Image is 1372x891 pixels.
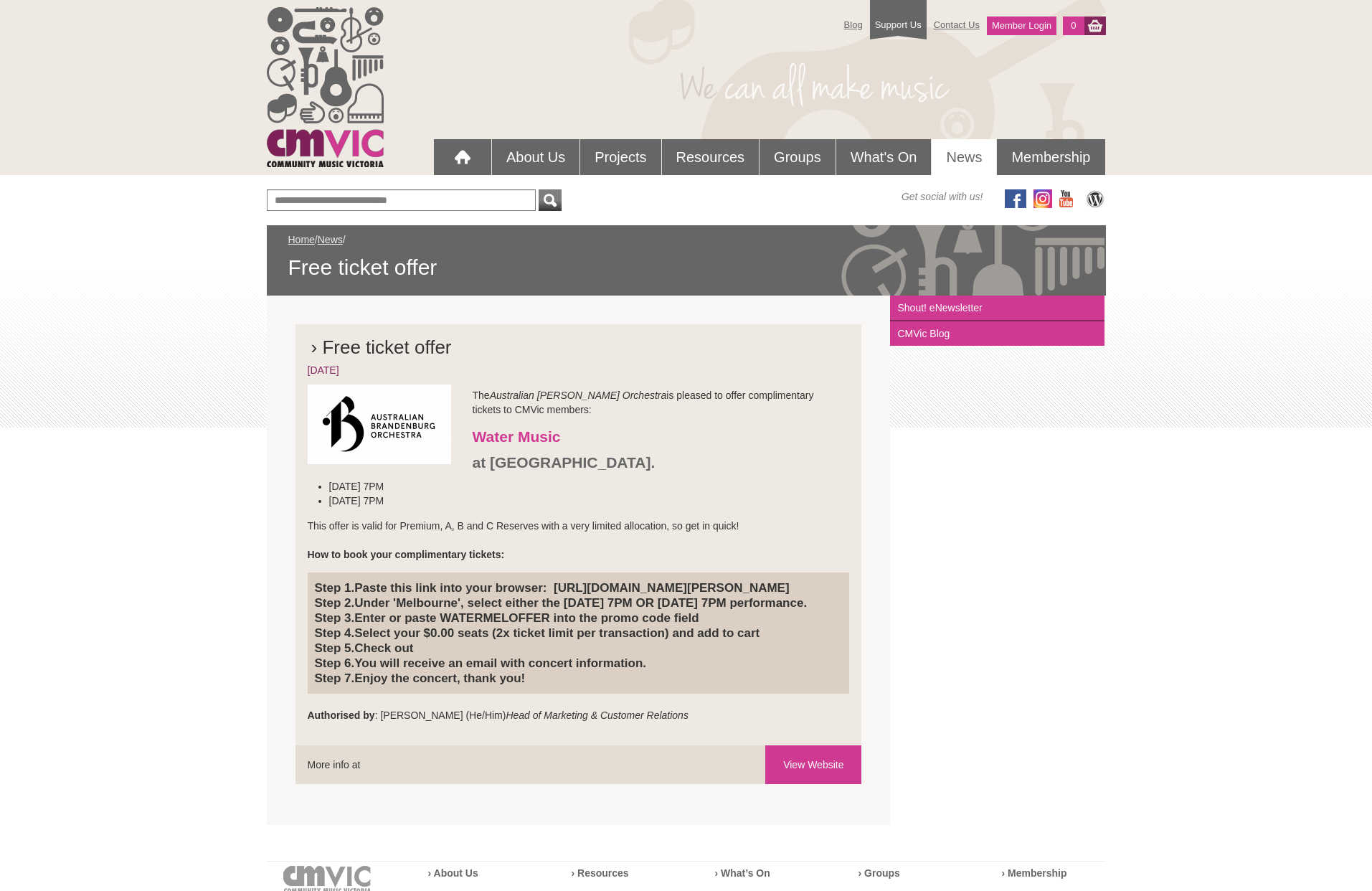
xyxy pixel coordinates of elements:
strong: How to book your complimentary tickets: [308,549,505,560]
h4: Paste this link into your browser: [URL][DOMAIN_NAME][PERSON_NAME] Under 'Melbourne', select eith... [315,580,843,686]
a: Blog [837,12,870,37]
a: Projects [580,139,661,175]
a: Resources [662,139,760,175]
a: CMVic Blog [890,321,1104,346]
a: What's On [836,139,932,175]
strong: Step 7. [315,671,355,685]
strong: Step 1. [315,581,355,595]
strong: Step 2. [315,596,355,610]
a: › Membership [1002,867,1067,879]
span: Get social with us! [902,189,983,204]
strong: Step 6. [315,656,355,670]
h2: › Free ticket offer [308,336,850,363]
img: icon-instagram.png [1033,189,1052,208]
a: News [932,139,996,175]
a: View Website [765,745,861,784]
a: Member Login [987,16,1056,35]
em: Australian [PERSON_NAME] Orchestra [490,390,667,401]
a: › Resources [572,867,629,879]
li: [DATE] 7PM [329,479,864,494]
strong: Step 4. [315,626,355,640]
strong: Step 5. [315,641,355,655]
img: cmvic_logo.png [267,7,384,167]
strong: Authorised by [308,709,375,721]
li: [DATE] 7PM [329,494,864,508]
a: Membership [997,139,1104,175]
a: › What’s On [715,867,770,879]
p: : [PERSON_NAME] (He/Him) [308,708,850,722]
a: Groups [760,139,836,175]
img: CMVic Blog [1084,189,1106,208]
a: › About Us [428,867,478,879]
h3: at [GEOGRAPHIC_DATA]. [308,453,850,472]
a: › Groups [858,867,900,879]
p: This offer is valid for Premium, A, B and C Reserves with a very limited allocation, so get in qu... [308,519,850,562]
strong: Step 3. [315,611,355,625]
span: Free ticket offer [288,254,1084,281]
p: The is pleased to offer complimentary tickets to CMVic members: [308,388,850,417]
img: Australian_Brandenburg_Orchestra.png [308,385,451,464]
div: / / [288,232,1084,281]
a: Shout! eNewsletter [890,296,1104,321]
li: More info at [295,745,862,784]
a: 0 [1063,16,1084,35]
strong: Water Music [473,428,561,445]
a: About Us [492,139,579,175]
div: [DATE] [308,363,850,377]
a: News [318,234,343,245]
a: Contact Us [927,12,987,37]
a: Home [288,234,315,245]
em: Head of Marketing & Customer Relations [506,709,688,721]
